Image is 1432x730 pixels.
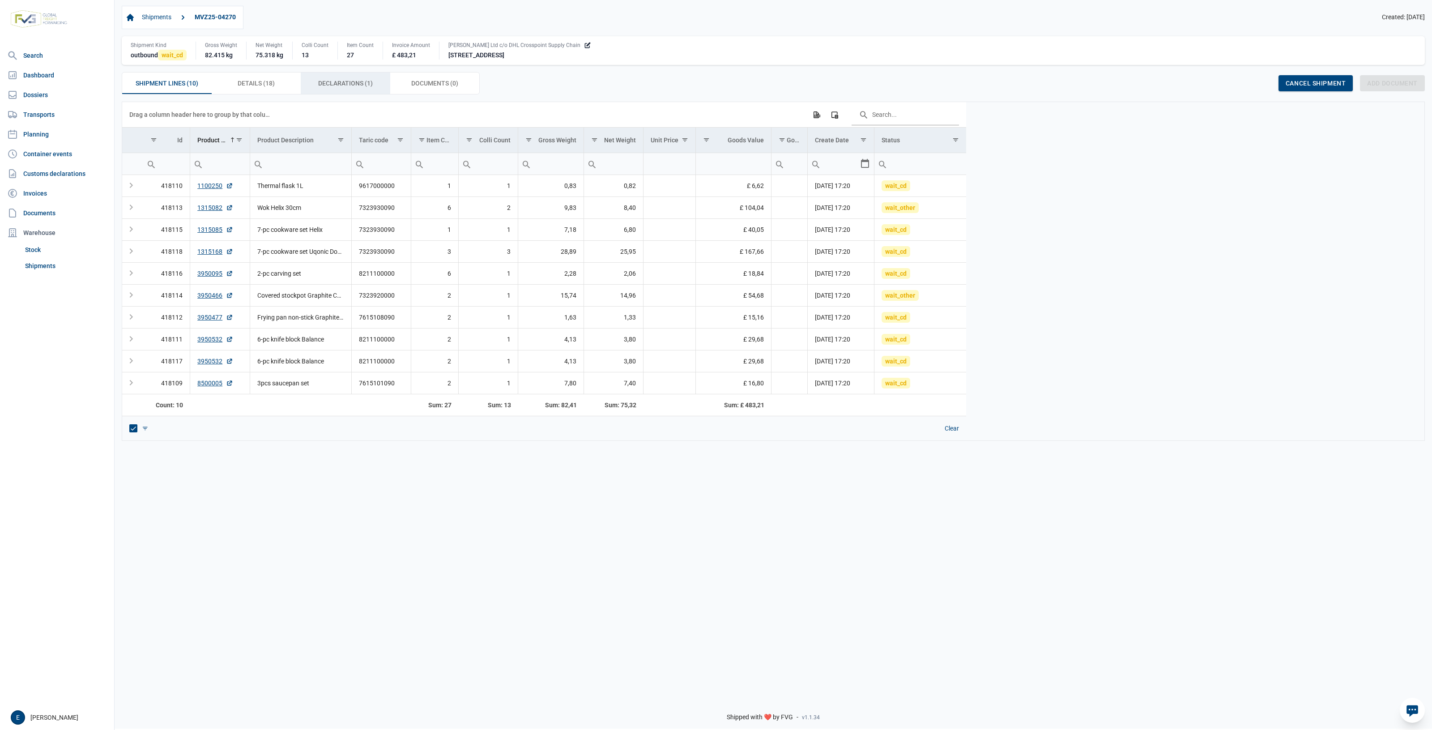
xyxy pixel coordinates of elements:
[518,262,584,284] td: 2,28
[584,306,644,328] td: 1,33
[882,356,910,367] span: wait_cd
[771,153,788,175] div: Search box
[411,153,459,175] td: Filter cell
[797,713,798,721] span: -
[584,218,644,240] td: 6,80
[197,225,233,234] a: 1315085
[352,153,368,175] div: Search box
[397,137,404,143] span: Show filter options for column 'Taric code'
[238,78,275,89] span: Details (18)
[740,203,764,212] span: £ 104,04
[518,153,534,175] div: Search box
[584,350,644,372] td: 3,80
[584,240,644,262] td: 25,95
[459,128,518,153] td: Column Colli Count
[518,175,584,197] td: 0,83
[743,357,764,366] span: £ 29,68
[143,128,190,153] td: Column Id
[703,401,764,410] div: Goods Value Sum: £ 483,21
[143,372,190,394] td: 418109
[466,137,473,143] span: Show filter options for column 'Colli Count'
[318,78,373,89] span: Declarations (1)
[882,202,919,213] span: wait_other
[122,102,966,440] div: Data grid with 10 rows and 13 columns
[860,137,867,143] span: Show filter options for column 'Create Date'
[11,710,109,725] div: [PERSON_NAME]
[882,378,910,388] span: wait_cd
[882,334,910,345] span: wait_cd
[122,175,143,197] td: Expand
[418,401,452,410] div: Item Count Sum: 27
[143,284,190,306] td: 418114
[4,145,111,163] a: Container events
[250,328,352,350] td: 6-pc knife block Balance
[302,42,328,49] div: Colli Count
[122,306,143,328] td: Expand
[4,106,111,124] a: Transports
[426,137,452,144] div: Item Count
[143,350,190,372] td: 418117
[743,313,764,322] span: £ 15,16
[21,242,111,258] a: Stock
[4,204,111,222] a: Documents
[250,128,352,153] td: Column Product Description
[190,153,206,175] div: Search box
[584,196,644,218] td: 8,40
[651,137,678,144] div: Unit Price
[250,218,352,240] td: 7-pc cookware set Helix
[644,153,695,175] input: Filter cell
[7,7,71,31] img: FVG - Global freight forwarding
[1286,80,1346,87] span: Cancel shipment
[352,128,411,153] td: Column Taric code
[815,336,850,343] span: [DATE] 17:20
[4,165,111,183] a: Customs declarations
[250,284,352,306] td: Covered stockpot Graphite Cast iron 26cm
[459,350,518,372] td: 1
[882,224,910,235] span: wait_cd
[743,335,764,344] span: £ 29,68
[337,137,344,143] span: Show filter options for column 'Product Description'
[518,240,584,262] td: 28,89
[584,175,644,197] td: 0,82
[518,284,584,306] td: 15,74
[874,128,966,153] td: Column Status
[177,137,183,144] div: Id
[4,184,111,202] a: Invoices
[411,78,458,89] span: Documents (0)
[143,196,190,218] td: 418113
[4,66,111,84] a: Dashboard
[682,137,688,143] span: Show filter options for column 'Unit Price'
[352,306,411,328] td: 7615108090
[197,313,233,322] a: 3950477
[411,262,459,284] td: 6
[122,284,143,306] td: Expand
[250,262,352,284] td: 2-pc carving set
[518,328,584,350] td: 4,13
[525,401,577,410] div: Gross Weight Sum: 82,41
[256,42,283,49] div: Net Weight
[122,240,143,262] td: Expand
[525,137,532,143] span: Show filter options for column 'Gross Weight'
[808,128,874,153] td: Column Create Date
[703,137,710,143] span: Show filter options for column 'Goods Value'
[122,372,143,394] td: Expand
[197,379,233,388] a: 8500005
[143,306,190,328] td: 418112
[448,51,591,60] div: [STREET_ADDRESS]
[4,86,111,104] a: Dossiers
[874,153,891,175] div: Search box
[197,181,233,190] a: 1100250
[591,401,636,410] div: Net Weight Sum: 75,32
[591,137,598,143] span: Show filter options for column 'Net Weight'
[250,306,352,328] td: Frying pan non-stick Graphite 20cm
[459,175,518,197] td: 1
[347,51,374,60] div: 27
[882,268,910,279] span: wait_cd
[4,224,111,242] div: Warehouse
[584,153,644,175] td: Filter cell
[584,262,644,284] td: 2,06
[518,196,584,218] td: 9,83
[131,42,187,49] div: Shipment Kind
[459,372,518,394] td: 1
[459,306,518,328] td: 1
